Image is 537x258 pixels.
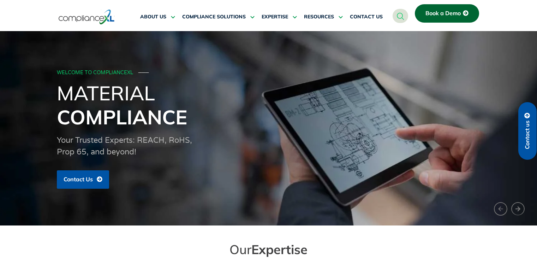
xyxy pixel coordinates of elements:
a: navsearch-button [393,9,408,23]
span: Expertise [251,241,308,257]
span: Book a Demo [425,10,461,17]
a: Contact Us [57,170,109,189]
span: Contact us [524,121,531,149]
a: RESOURCES [304,8,343,25]
img: logo-one.svg [59,9,115,25]
a: Contact us [518,102,537,160]
span: COMPLIANCE SOLUTIONS [182,14,246,20]
span: Compliance [57,105,187,129]
span: RESOURCES [304,14,334,20]
div: WELCOME TO COMPLIANCEXL [57,70,478,76]
h2: Our [71,241,466,257]
a: EXPERTISE [262,8,297,25]
span: ─── [138,70,149,76]
a: COMPLIANCE SOLUTIONS [182,8,255,25]
span: CONTACT US [350,14,383,20]
a: ABOUT US [140,8,175,25]
a: Book a Demo [415,4,479,23]
span: EXPERTISE [262,14,288,20]
h1: Material [57,81,481,129]
span: Your Trusted Experts: REACH, RoHS, Prop 65, and beyond! [57,136,192,157]
span: Contact Us [64,176,93,183]
a: CONTACT US [350,8,383,25]
span: ABOUT US [140,14,166,20]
